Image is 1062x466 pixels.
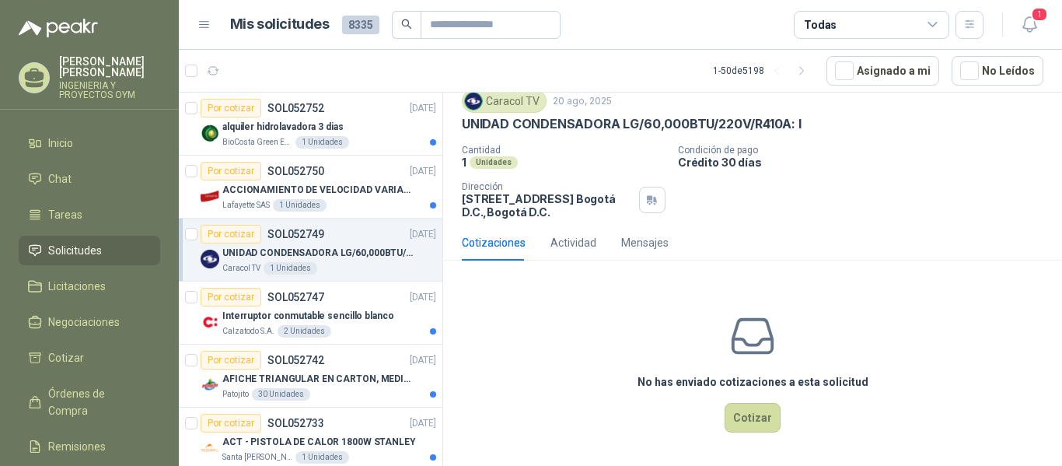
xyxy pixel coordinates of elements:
[462,145,665,156] p: Cantidad
[179,93,442,156] a: Por cotizarSOL052752[DATE] Company Logoalquiler hidrolavadora 3 diasBioCosta Green Energy S.A.S1 ...
[462,116,802,132] p: UNIDAD CONDENSADORA LG/60,000BTU/220V/R410A: I
[252,388,310,401] div: 30 Unidades
[222,388,249,401] p: Patojito
[48,242,102,259] span: Solicitudes
[19,128,160,158] a: Inicio
[725,403,781,433] button: Cotizar
[222,435,416,450] p: ACT - PISTOLA DE CALOR 1800W STANLEY
[952,56,1043,86] button: No Leídos
[19,236,160,265] a: Solicitudes
[48,135,73,152] span: Inicio
[295,451,349,464] div: 1 Unidades
[267,166,324,177] p: SOL052750
[48,438,106,455] span: Remisiones
[222,372,416,387] p: AFICHE TRIANGULAR EN CARTON, MEDIDAS 30 CM X 45 CM
[48,385,145,419] span: Órdenes de Compra
[401,19,412,30] span: search
[267,355,324,366] p: SOL052742
[462,89,547,113] div: Caracol TV
[19,200,160,229] a: Tareas
[201,124,219,142] img: Company Logo
[19,343,160,373] a: Cotizar
[19,432,160,461] a: Remisiones
[179,219,442,282] a: Por cotizarSOL052749[DATE] Company LogoUNIDAD CONDENSADORA LG/60,000BTU/220V/R410A: ICaracol TV1 ...
[201,288,261,307] div: Por cotizar
[222,246,416,261] p: UNIDAD CONDENSADORA LG/60,000BTU/220V/R410A: I
[465,93,482,110] img: Company Logo
[267,418,324,429] p: SOL052733
[826,56,939,86] button: Asignado a mi
[222,120,344,135] p: alquiler hidrolavadora 3 dias
[201,351,261,370] div: Por cotizar
[713,58,814,83] div: 1 - 50 de 5198
[222,199,270,212] p: Lafayette SAS
[678,156,1056,169] p: Crédito 30 días
[48,278,106,295] span: Licitaciones
[230,13,330,36] h1: Mis solicitudes
[267,103,324,114] p: SOL052752
[179,156,442,219] a: Por cotizarSOL052750[DATE] Company LogoACCIONAMIENTO DE VELOCIDAD VARIABLELafayette SAS1 Unidades
[201,376,219,394] img: Company Logo
[48,349,84,366] span: Cotizar
[201,162,261,180] div: Por cotizar
[222,262,260,275] p: Caracol TV
[462,234,526,251] div: Cotizaciones
[550,234,596,251] div: Actividad
[553,94,612,109] p: 20 ago, 2025
[342,16,379,34] span: 8335
[222,136,292,149] p: BioCosta Green Energy S.A.S
[201,313,219,331] img: Company Logo
[19,272,160,301] a: Licitaciones
[278,325,331,338] div: 2 Unidades
[201,414,261,433] div: Por cotizar
[410,227,436,242] p: [DATE]
[638,373,868,391] h3: No has enviado cotizaciones a esta solicitud
[201,187,219,205] img: Company Logo
[462,156,466,169] p: 1
[410,290,436,305] p: [DATE]
[410,164,436,179] p: [DATE]
[410,353,436,368] p: [DATE]
[179,282,442,345] a: Por cotizarSOL052747[DATE] Company LogoInterruptor conmutable sencillo blancoCalzatodo S.A.2 Unid...
[222,309,393,324] p: Interruptor conmutable sencillo blanco
[273,199,327,212] div: 1 Unidades
[462,192,633,219] p: [STREET_ADDRESS] Bogotá D.C. , Bogotá D.C.
[410,416,436,431] p: [DATE]
[48,206,82,223] span: Tareas
[48,314,120,331] span: Negociaciones
[19,379,160,426] a: Órdenes de Compra
[267,292,324,303] p: SOL052747
[19,164,160,194] a: Chat
[267,229,324,240] p: SOL052749
[201,99,261,117] div: Por cotizar
[222,325,274,338] p: Calzatodo S.A.
[19,307,160,337] a: Negociaciones
[462,181,633,192] p: Dirección
[48,170,72,187] span: Chat
[59,81,160,100] p: INGENIERIA Y PROYECTOS OYM
[59,56,160,78] p: [PERSON_NAME] [PERSON_NAME]
[222,183,416,198] p: ACCIONAMIENTO DE VELOCIDAD VARIABLE
[621,234,669,251] div: Mensajes
[1031,7,1048,22] span: 1
[678,145,1056,156] p: Condición de pago
[1015,11,1043,39] button: 1
[222,451,292,464] p: Santa [PERSON_NAME]
[179,345,442,408] a: Por cotizarSOL052742[DATE] Company LogoAFICHE TRIANGULAR EN CARTON, MEDIDAS 30 CM X 45 CMPatojito...
[264,262,317,275] div: 1 Unidades
[201,225,261,244] div: Por cotizar
[19,19,98,37] img: Logo peakr
[410,101,436,116] p: [DATE]
[804,16,837,33] div: Todas
[470,156,518,169] div: Unidades
[201,250,219,268] img: Company Logo
[201,439,219,457] img: Company Logo
[295,136,349,149] div: 1 Unidades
